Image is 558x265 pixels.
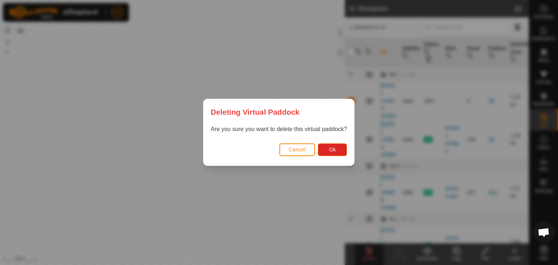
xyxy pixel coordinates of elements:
span: Cancel [289,147,306,153]
div: Open chat [533,221,555,243]
button: Cancel [279,143,315,156]
p: Are you sure you want to delete this virtual paddock? [211,125,347,134]
button: Ok [318,143,347,156]
span: Deleting Virtual Paddock [211,106,300,118]
span: Ok [329,147,336,153]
